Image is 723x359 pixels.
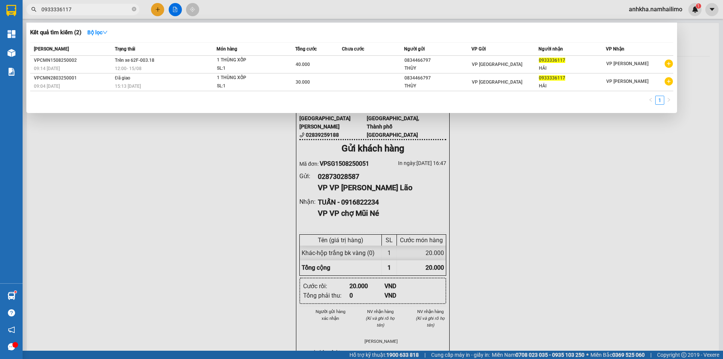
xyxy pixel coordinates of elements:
span: close-circle [132,7,136,11]
div: 0834466797 [404,57,471,64]
span: 09:04 [DATE] [34,84,60,89]
span: Người gửi [404,46,425,52]
span: 15:13 [DATE] [115,84,141,89]
span: VP Nhận [606,46,624,52]
span: 40.000 [296,62,310,67]
span: VP [GEOGRAPHIC_DATA] [472,79,522,85]
span: Người nhận [538,46,563,52]
li: Previous Page [646,96,655,105]
div: SL: 1 [217,64,273,73]
button: left [646,96,655,105]
span: down [102,30,108,35]
span: Trạng thái [115,46,135,52]
span: question-circle [8,309,15,316]
span: VP [PERSON_NAME] [606,79,648,84]
li: Next Page [664,96,673,105]
div: VPCMN1508250002 [34,57,113,64]
div: HẢI [539,82,606,90]
span: plus-circle [665,60,673,68]
span: Món hàng [217,46,237,52]
span: search [31,7,37,12]
span: right [667,98,671,102]
div: 1 THÙNG XỐP [217,56,273,64]
img: dashboard-icon [8,30,15,38]
a: 1 [656,96,664,104]
span: VP [PERSON_NAME] [606,61,648,66]
li: 1 [655,96,664,105]
span: Trên xe 62F-003.18 [115,58,154,63]
button: right [664,96,673,105]
strong: Bộ lọc [87,29,108,35]
div: 0834466797 [404,74,471,82]
span: Tổng cước [295,46,317,52]
div: HẢI [539,64,606,72]
div: THÙY [404,64,471,72]
span: 09:14 [DATE] [34,66,60,71]
div: THÙY [404,82,471,90]
span: 0933336117 [539,75,565,81]
span: plus-circle [665,77,673,86]
span: 30.000 [296,79,310,85]
span: notification [8,326,15,333]
h3: Kết quả tìm kiếm ( 2 ) [30,29,81,37]
span: [PERSON_NAME] [34,46,69,52]
div: VPCMN2803250001 [34,74,113,82]
span: Chưa cước [342,46,364,52]
span: Đã giao [115,75,130,81]
span: VP Gửi [471,46,486,52]
span: close-circle [132,6,136,13]
span: VP [GEOGRAPHIC_DATA] [472,62,522,67]
img: solution-icon [8,68,15,76]
div: SL: 1 [217,82,273,90]
span: left [648,98,653,102]
img: logo-vxr [6,5,16,16]
img: warehouse-icon [8,292,15,300]
div: 1 THÙNG XỐP [217,74,273,82]
input: Tìm tên, số ĐT hoặc mã đơn [41,5,130,14]
span: 12:00 - 15/08 [115,66,142,71]
button: Bộ lọcdown [81,26,114,38]
span: 0933336117 [539,58,565,63]
span: message [8,343,15,350]
img: warehouse-icon [8,49,15,57]
sup: 1 [14,291,17,293]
